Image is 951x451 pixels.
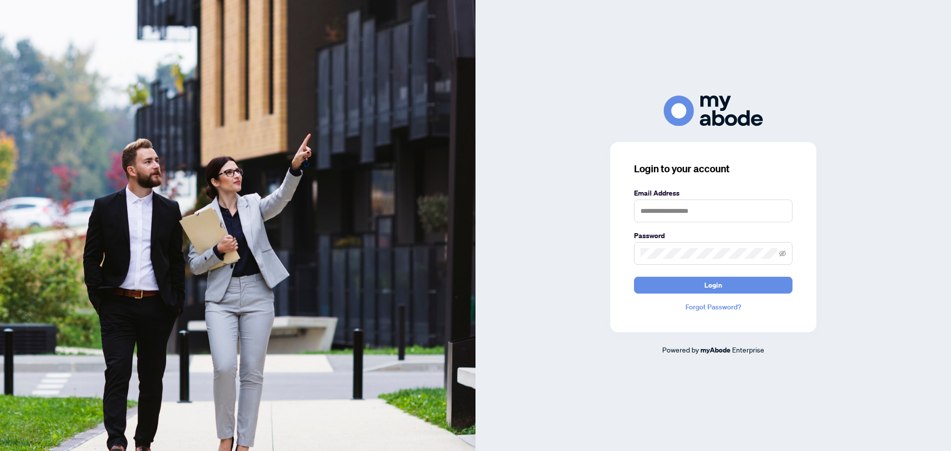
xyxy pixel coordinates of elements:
[700,345,731,355] a: myAbode
[634,188,792,199] label: Email Address
[732,345,764,354] span: Enterprise
[634,301,792,312] a: Forgot Password?
[634,277,792,294] button: Login
[662,345,699,354] span: Powered by
[704,277,722,293] span: Login
[634,162,792,176] h3: Login to your account
[664,96,763,126] img: ma-logo
[634,230,792,241] label: Password
[779,250,786,257] span: eye-invisible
